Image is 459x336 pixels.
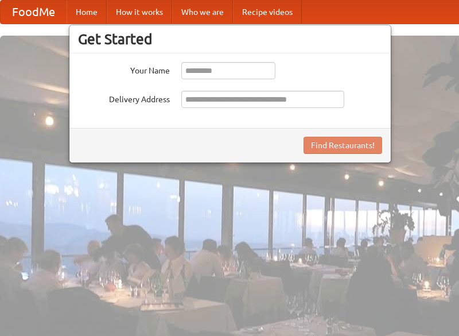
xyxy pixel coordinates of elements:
label: Your Name [78,62,170,76]
h3: Get Started [78,30,382,48]
a: Recipe videos [233,1,302,24]
a: Home [67,1,107,24]
label: Delivery Address [78,91,170,105]
button: Find Restaurants! [304,137,382,154]
a: Who we are [172,1,233,24]
a: FoodMe [1,1,67,24]
a: How it works [107,1,172,24]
